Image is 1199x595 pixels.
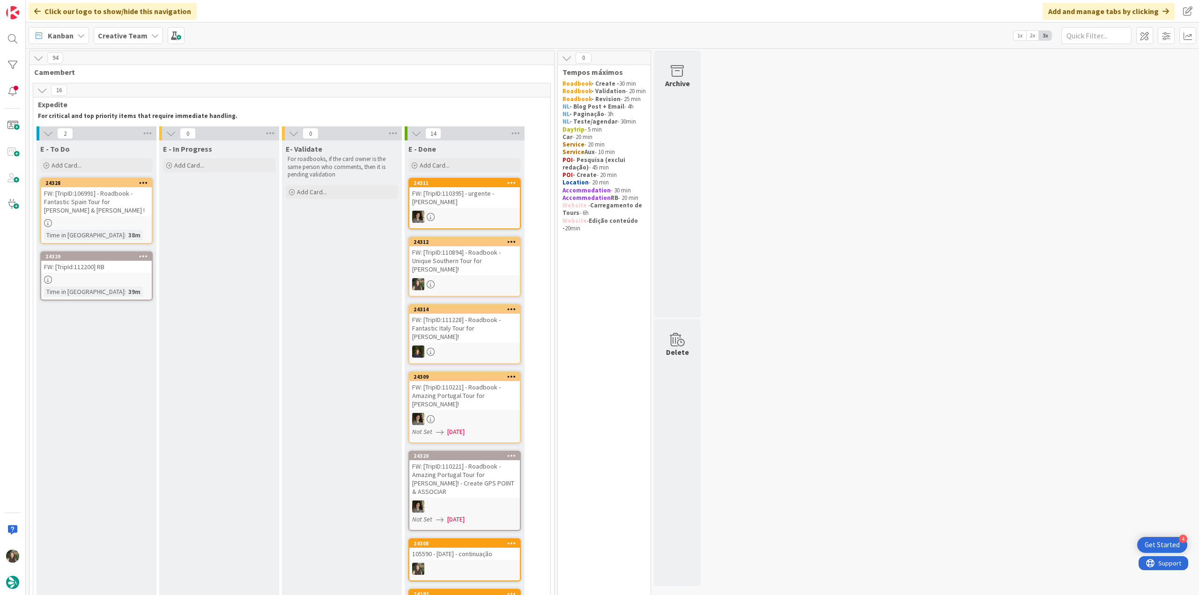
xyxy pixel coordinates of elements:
[562,126,646,133] p: - 5 min
[1179,535,1187,543] div: 4
[562,95,646,103] p: - 25 min
[570,110,604,118] strong: - Paginação
[412,500,424,513] img: MS
[29,3,197,20] div: Click our logo to show/hide this navigation
[409,500,520,513] div: MS
[1145,540,1180,550] div: Get Started
[425,128,441,139] span: 14
[562,125,585,133] strong: Daytrip
[562,95,592,103] strong: Roadbook
[562,67,639,77] span: Tempos máximos
[562,110,646,118] p: - 3h
[174,161,204,169] span: Add Card...
[412,278,424,290] img: IG
[6,550,19,563] img: IG
[408,144,436,154] span: E - Done
[562,202,646,217] p: - - 6h
[562,148,646,156] p: - 10 min
[592,80,619,88] strong: - Create -
[409,345,520,358] div: MC
[562,217,587,225] strong: Website
[1039,31,1051,40] span: 3x
[412,211,424,223] img: MS
[562,179,646,186] p: - 20 min
[562,87,592,95] strong: Roadbook
[409,539,520,560] div: 24308105590 - [DATE] - continuação
[447,427,465,437] span: [DATE]
[409,179,520,187] div: 24311
[409,539,520,548] div: 24308
[562,110,570,118] strong: NL
[1061,27,1132,44] input: Quick Filter...
[288,155,396,178] p: For roadbooks, if the card owner is the same person who comments, then it is pending validation
[126,286,143,297] div: 39m
[409,452,520,460] div: 24320
[562,201,644,217] strong: Carregamento de Tours
[409,305,520,343] div: 24314FW: [TripID:111228] - Roadbook - Fantastic Italy Tour for [PERSON_NAME]!
[570,103,624,110] strong: - Blog Post + Email
[45,180,152,186] div: 24328
[666,346,689,358] div: Delete
[420,161,450,169] span: Add Card...
[412,427,432,436] i: Not Set
[585,148,595,156] strong: Aux
[562,118,646,125] p: - 30min
[412,515,432,523] i: Not Set
[414,180,520,186] div: 24311
[41,252,152,261] div: 24329
[1026,31,1039,40] span: 2x
[38,112,237,120] strong: For critical and top priority items that require immediate handling.
[41,261,152,273] div: FW: [TripId:112200] RB
[592,95,621,103] strong: - Revision
[409,246,520,275] div: FW: [TripID:110894] - Roadbook - Unique Southern Tour for [PERSON_NAME]!
[562,178,589,186] strong: Location
[409,381,520,410] div: FW: [TripID:110221] - Roadbook - Amazing Portugal Tour for [PERSON_NAME]!
[665,78,690,89] div: Archive
[409,460,520,498] div: FW: [TripID:110221] - Roadbook - Amazing Portugal Tour for [PERSON_NAME]! - Create GPS POINT & AS...
[576,52,592,64] span: 0
[409,211,520,223] div: MS
[562,186,611,194] strong: Accommodation
[409,373,520,381] div: 24309
[409,187,520,208] div: FW: [TripID:110395] - urgente - [PERSON_NAME]
[562,133,572,141] strong: Car
[573,171,597,179] strong: - Create
[409,238,520,246] div: 24312
[34,67,542,77] span: Camembert
[562,80,592,88] strong: Roadbook
[414,374,520,380] div: 24309
[303,128,318,139] span: 0
[562,156,646,172] p: - 45 min
[562,194,611,202] strong: Accommodation
[414,540,520,547] div: 24308
[570,118,617,125] strong: - Teste/agendar
[1137,537,1187,553] div: Open Get Started checklist, remaining modules: 4
[51,85,67,96] span: 16
[414,306,520,313] div: 24314
[562,140,585,148] strong: Service
[412,563,424,575] img: IG
[562,103,646,110] p: - 4h
[562,156,627,171] strong: - Pesquisa (exclui redação)
[44,286,125,297] div: Time in [GEOGRAPHIC_DATA]
[409,373,520,410] div: 24309FW: [TripID:110221] - Roadbook - Amazing Portugal Tour for [PERSON_NAME]!
[409,452,520,498] div: 24320FW: [TripID:110221] - Roadbook - Amazing Portugal Tour for [PERSON_NAME]! - Create GPS POINT...
[412,345,424,358] img: MC
[562,118,570,125] strong: NL
[562,171,646,179] p: - 20 min
[125,230,126,240] span: :
[6,576,19,589] img: avatar
[41,252,152,273] div: 24329FW: [TripId:112200] RB
[180,128,196,139] span: 0
[48,30,74,41] span: Kanban
[409,548,520,560] div: 105590 - [DATE] - continuação
[414,239,520,245] div: 24312
[6,6,19,19] img: Visit kanbanzone.com
[41,187,152,216] div: FW: [TripID:106991] - Roadbook - Fantastic Spain Tour for [PERSON_NAME] & [PERSON_NAME] !
[40,144,70,154] span: E - To Do
[562,171,573,179] strong: POI
[409,305,520,314] div: 24314
[409,563,520,575] div: IG
[562,156,573,164] strong: POI
[562,217,646,233] p: - 20min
